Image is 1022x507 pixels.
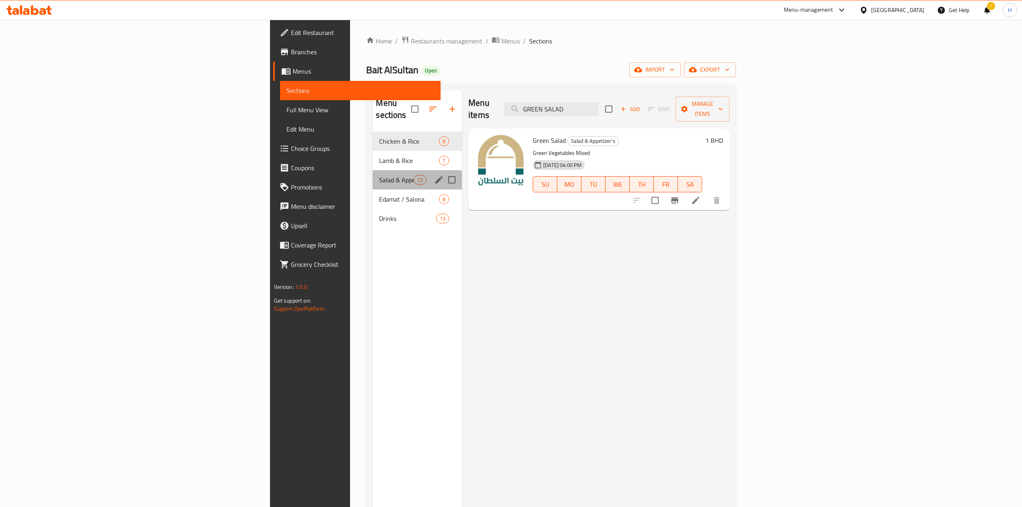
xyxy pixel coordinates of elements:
[379,175,413,185] span: Salad & Appetizer's
[585,179,602,190] span: TU
[690,65,729,75] span: export
[286,124,434,134] span: Edit Menu
[654,176,678,192] button: FR
[529,36,552,46] span: Sections
[273,158,441,177] a: Coupons
[492,36,520,46] a: Menus
[273,197,441,216] a: Menu disclaimer
[373,132,462,151] div: Chicken & Rice8
[286,105,434,115] span: Full Menu View
[414,176,426,184] span: 12
[581,176,606,192] button: TU
[280,81,441,100] a: Sections
[433,174,445,186] button: edit
[291,47,434,57] span: Branches
[411,36,482,46] span: Restaurants management
[423,99,443,119] span: Sort sections
[691,196,701,205] a: Edit menu item
[678,176,702,192] button: SA
[557,176,581,192] button: MO
[681,179,699,190] span: SA
[439,156,449,165] div: items
[1008,6,1012,14] span: H
[273,216,441,235] a: Upsell
[633,179,651,190] span: TH
[533,176,557,192] button: SU
[273,177,441,197] a: Promotions
[567,136,619,146] div: Salad & Appetizer's
[273,23,441,42] a: Edit Restaurant
[630,176,654,192] button: TH
[414,175,427,185] div: items
[501,36,520,46] span: Menus
[366,36,736,46] nav: breadcrumb
[439,138,449,145] span: 8
[373,190,462,209] div: Edamat / Salona8
[784,5,833,15] div: Menu-management
[291,240,434,250] span: Coverage Report
[379,156,439,165] span: Lamb & Rice
[540,161,585,169] span: [DATE] 04:00 PM
[273,62,441,81] a: Menus
[373,128,462,231] nav: Menu sections
[439,194,449,204] div: items
[629,62,681,77] button: import
[295,282,307,292] span: 1.0.0
[439,157,449,165] span: 7
[636,65,674,75] span: import
[373,209,462,228] div: Drinks13
[274,295,311,306] span: Get support on:
[871,6,924,14] div: [GEOGRAPHIC_DATA]
[617,103,643,115] button: Add
[286,86,434,95] span: Sections
[291,260,434,269] span: Grocery Checklist
[486,36,488,46] li: /
[705,135,723,146] h6: 1 BHD
[379,136,439,146] span: Chicken & Rice
[379,194,439,204] span: Edamat / Salona
[643,103,676,115] span: Select section first
[379,214,436,223] span: Drinks
[401,36,482,46] a: Restaurants management
[291,202,434,211] span: Menu disclaimer
[475,135,526,186] img: Green Salad
[468,97,494,121] h2: Menu items
[291,221,434,231] span: Upsell
[273,235,441,255] a: Coverage Report
[273,42,441,62] a: Branches
[373,151,462,170] div: Lamb & Rice7
[619,105,641,114] span: Add
[291,144,434,153] span: Choice Groups
[373,170,462,190] div: Salad & Appetizer's12edit
[291,182,434,192] span: Promotions
[682,99,723,119] span: Manage items
[665,191,684,210] button: Branch-specific-item
[439,136,449,146] div: items
[280,120,441,139] a: Edit Menu
[439,196,449,203] span: 8
[647,192,663,209] span: Select to update
[657,179,675,190] span: FR
[274,282,294,292] span: Version:
[291,28,434,37] span: Edit Restaurant
[676,97,729,122] button: Manage items
[291,163,434,173] span: Coupons
[436,214,449,223] div: items
[707,191,726,210] button: delete
[606,176,630,192] button: WE
[568,136,618,146] span: Salad & Appetizer's
[273,139,441,158] a: Choice Groups
[274,303,325,314] a: Support.OpsPlatform
[609,179,626,190] span: WE
[437,215,449,223] span: 13
[504,102,599,116] input: search
[533,148,702,158] p: Green Vegetables Mixed
[533,134,566,146] span: Green Salad
[536,179,554,190] span: SU
[523,36,526,46] li: /
[273,255,441,274] a: Grocery Checklist
[560,179,578,190] span: MO
[684,62,736,77] button: export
